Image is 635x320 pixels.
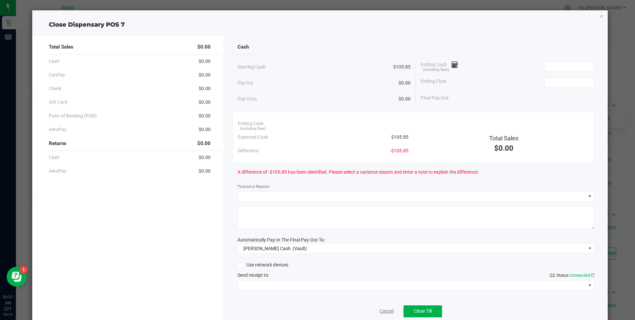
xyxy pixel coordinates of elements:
span: $0.00 [199,58,211,65]
span: AeroPay [49,126,66,133]
span: Starting Cash [237,64,266,71]
span: $0.00 [199,99,211,106]
span: [PERSON_NAME] Cash [243,246,291,251]
span: Ending Float [421,78,447,88]
span: $0.00 [199,112,211,119]
span: $105.85 [393,64,410,71]
span: Automatically Pay-In The Final Pay-Out To: [237,237,325,242]
span: AeroPay [49,168,66,175]
span: Cash [237,43,249,51]
span: Expected Cash [238,134,268,141]
span: Difference [238,147,259,154]
span: Pay-Ins [237,80,253,86]
span: $0.00 [199,154,211,161]
span: Connected [570,273,590,278]
span: Total Sales [489,135,518,142]
span: $0.00 [399,95,410,102]
span: $0.00 [197,43,211,51]
span: Check [49,85,61,92]
span: Cash [49,154,59,161]
iframe: Resource center unread badge [20,266,28,274]
button: Close Till [404,305,442,317]
span: Pay-Outs [237,95,257,102]
span: Ending Cash [238,120,264,127]
span: (including float) [240,126,266,132]
div: Close Dispensary POS 7 [32,20,607,29]
span: $0.00 [399,80,410,86]
span: $0.00 [197,140,211,147]
span: $0.00 [199,168,211,175]
span: Gift Card [49,99,67,106]
span: $0.00 [199,126,211,133]
span: -$105.85 [390,147,408,154]
span: Cash [49,58,59,65]
span: Close Till [414,308,432,314]
span: QZ Status: [550,273,594,278]
div: Returns [49,136,210,151]
span: $0.00 [199,85,211,92]
span: (Vault) [293,246,307,251]
label: Variance Reason [237,184,269,190]
span: $0.00 [494,144,513,152]
span: $105.85 [391,134,408,141]
span: A difference of -$105.85 has been identified. Please select a variance reason and enter a note to... [237,169,479,176]
span: Point of Banking (POB) [49,112,97,119]
span: CanPay [49,72,65,79]
span: Total Sales [49,43,73,51]
a: Cancel [380,308,394,315]
span: Send receipt to: [237,272,269,278]
iframe: Resource center [7,267,27,287]
span: Final Pay-Out [421,94,449,101]
span: Ending Cash [421,61,458,71]
label: Use network devices [237,261,288,268]
span: (including float) [423,67,449,73]
span: $0.00 [199,72,211,79]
